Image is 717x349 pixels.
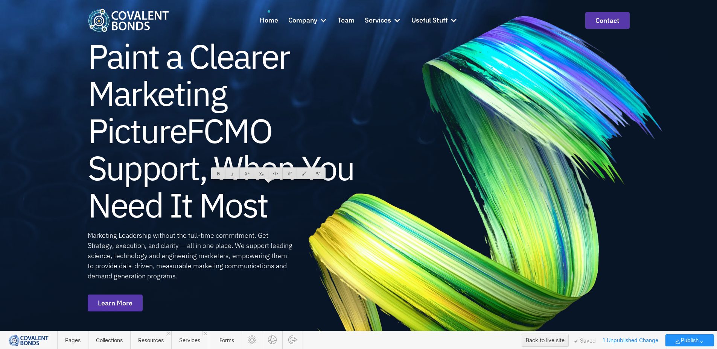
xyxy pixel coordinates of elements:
span: 1 Unpublished Change [599,334,662,346]
button: Publish [665,334,714,346]
span: Saved [574,339,596,343]
span: Services [179,337,200,343]
span: Collections [96,337,123,343]
a: Team [338,10,355,30]
a: Close 'Services' tab [202,331,208,336]
div: Useful Stuff [411,10,458,30]
span: Forms [219,337,234,343]
a: home [88,9,169,32]
div: Services [365,10,401,30]
div: Back to live site [526,335,565,346]
div: Company [288,10,327,30]
button: Back to live site [522,334,569,347]
a: Learn More [88,295,143,311]
h1: Paint a Clearer Marketing PictureFCMO Support, When You Need It Most [88,38,367,224]
a: Home [260,10,278,30]
span: Publish [681,335,699,346]
span: Resources [138,337,164,343]
div: Home [260,15,278,26]
span: Pages [65,337,81,343]
a: Close 'Resources' tab [166,331,171,336]
div: Team [338,15,355,26]
a: contact [585,12,630,29]
div: Marketing Leadership without the full-time commitment. Get Strategy, execution, and clarity — all... [88,230,294,281]
div: Company [288,15,317,26]
img: Covalent Bonds White / Teal Logo [88,9,169,32]
div: Useful Stuff [411,15,448,26]
div: Services [365,15,391,26]
img: 628286f817e1fbf1301ffa5e_CB%20Login.png [6,334,51,346]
